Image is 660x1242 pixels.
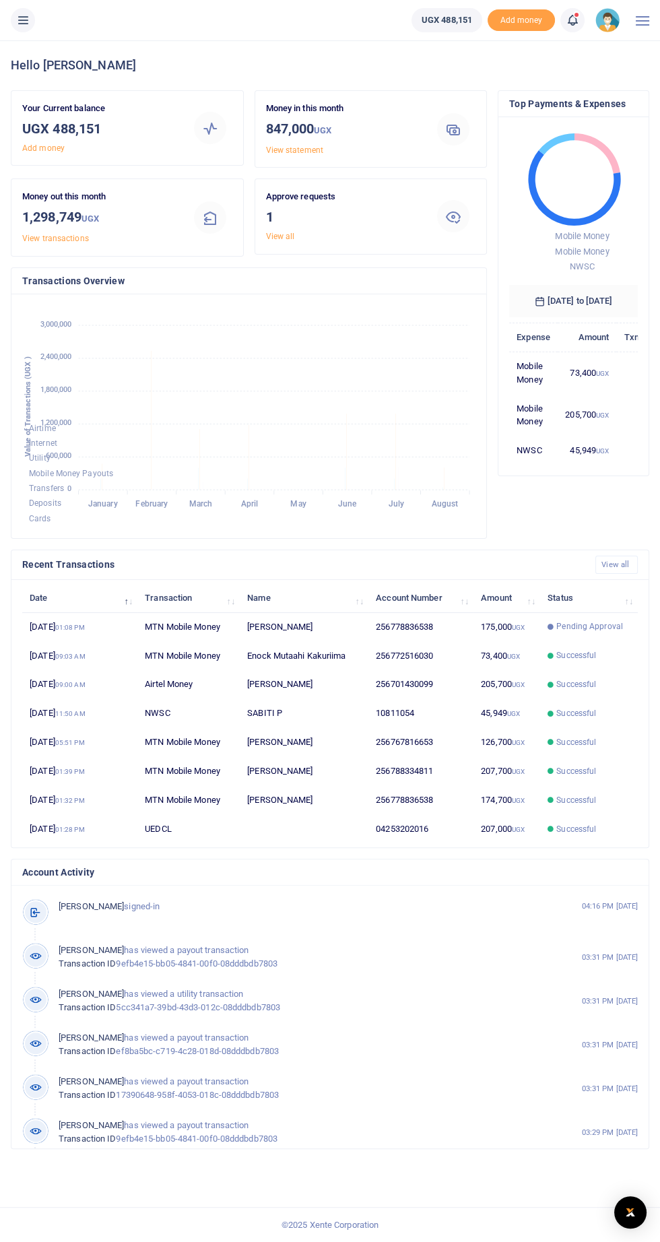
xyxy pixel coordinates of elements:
[59,989,124,999] span: [PERSON_NAME]
[509,323,558,352] th: Expense
[422,13,472,27] span: UGX 488,151
[240,757,368,786] td: [PERSON_NAME]
[22,865,638,880] h4: Account Activity
[22,699,137,728] td: [DATE]
[240,670,368,699] td: [PERSON_NAME]
[59,901,124,911] span: [PERSON_NAME]
[411,8,482,32] a: UGX 488,151
[473,815,540,843] td: 207,000
[29,484,64,493] span: Transfers
[595,556,638,574] a: View all
[240,584,368,613] th: Name: activate to sort column ascending
[29,498,61,508] span: Deposits
[137,584,240,613] th: Transaction: activate to sort column ascending
[596,412,609,419] small: UGX
[509,394,558,436] td: Mobile Money
[240,699,368,728] td: SABITI P
[509,352,558,394] td: Mobile Money
[540,584,638,613] th: Status: activate to sort column ascending
[137,641,240,670] td: MTN Mobile Money
[488,9,555,32] li: Toup your wallet
[22,728,137,757] td: [DATE]
[55,710,86,717] small: 11:50 AM
[81,214,99,224] small: UGX
[555,247,609,257] span: Mobile Money
[29,453,51,463] span: Utility
[59,1033,124,1043] span: [PERSON_NAME]
[22,786,137,815] td: [DATE]
[368,584,473,613] th: Account Number: activate to sort column ascending
[582,995,638,1007] small: 03:31 PM [DATE]
[240,641,368,670] td: Enock Mutaahi Kakuriima
[473,670,540,699] td: 205,700
[40,352,72,361] tspan: 2,400,000
[512,826,525,833] small: UGX
[22,119,177,139] h3: UGX 488,151
[22,584,137,613] th: Date: activate to sort column descending
[614,1196,647,1229] div: Open Intercom Messenger
[582,952,638,963] small: 03:31 PM [DATE]
[55,797,85,804] small: 01:32 PM
[509,285,638,317] h6: [DATE] to [DATE]
[509,96,638,111] h4: Top Payments & Expenses
[22,815,137,843] td: [DATE]
[22,102,177,116] p: Your Current balance
[59,944,493,972] p: has viewed a payout transaction 9efb4e15-bb05-4841-00f0-08dddbdb7803
[556,620,623,632] span: Pending Approval
[137,757,240,786] td: MTN Mobile Money
[59,900,493,914] p: signed-in
[512,681,525,688] small: UGX
[241,499,259,509] tspan: April
[512,739,525,746] small: UGX
[266,232,295,241] a: View all
[368,699,473,728] td: 10811054
[67,484,71,492] tspan: 0
[59,1076,124,1086] span: [PERSON_NAME]
[368,757,473,786] td: 256788334811
[512,624,525,631] small: UGX
[616,323,651,352] th: Txns
[266,145,323,155] a: View statement
[22,670,137,699] td: [DATE]
[582,1083,638,1094] small: 03:31 PM [DATE]
[266,207,421,227] h3: 1
[558,323,616,352] th: Amount
[507,653,520,660] small: UGX
[595,8,625,32] a: profile-user
[616,352,651,394] td: 1
[507,710,520,717] small: UGX
[473,699,540,728] td: 45,949
[582,901,638,912] small: 04:16 PM [DATE]
[59,1119,493,1147] p: has viewed a payout transaction 9efb4e15-bb05-4841-00f0-08dddbdb7803
[189,499,213,509] tspan: March
[240,613,368,642] td: [PERSON_NAME]
[558,352,616,394] td: 73,400
[137,613,240,642] td: MTN Mobile Money
[368,613,473,642] td: 256778836538
[473,757,540,786] td: 207,700
[29,438,57,448] span: Internet
[512,768,525,775] small: UGX
[11,58,649,73] h4: Hello [PERSON_NAME]
[55,653,86,660] small: 09:03 AM
[368,670,473,699] td: 256701430099
[55,681,86,688] small: 09:00 AM
[266,102,421,116] p: Money in this month
[40,418,72,427] tspan: 1,200,000
[582,1127,638,1138] small: 03:29 PM [DATE]
[556,765,596,777] span: Successful
[22,557,585,572] h4: Recent Transactions
[46,451,72,459] tspan: 600,000
[558,436,616,464] td: 45,949
[22,234,89,243] a: View transactions
[88,499,118,509] tspan: January
[137,728,240,757] td: MTN Mobile Money
[556,823,596,835] span: Successful
[137,699,240,728] td: NWSC
[616,394,651,436] td: 1
[59,1031,493,1059] p: has viewed a payout transaction ef8ba5bc-c719-4c28-018d-08dddbdb7803
[556,707,596,719] span: Successful
[368,641,473,670] td: 256772516030
[558,394,616,436] td: 205,700
[55,624,85,631] small: 01:08 PM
